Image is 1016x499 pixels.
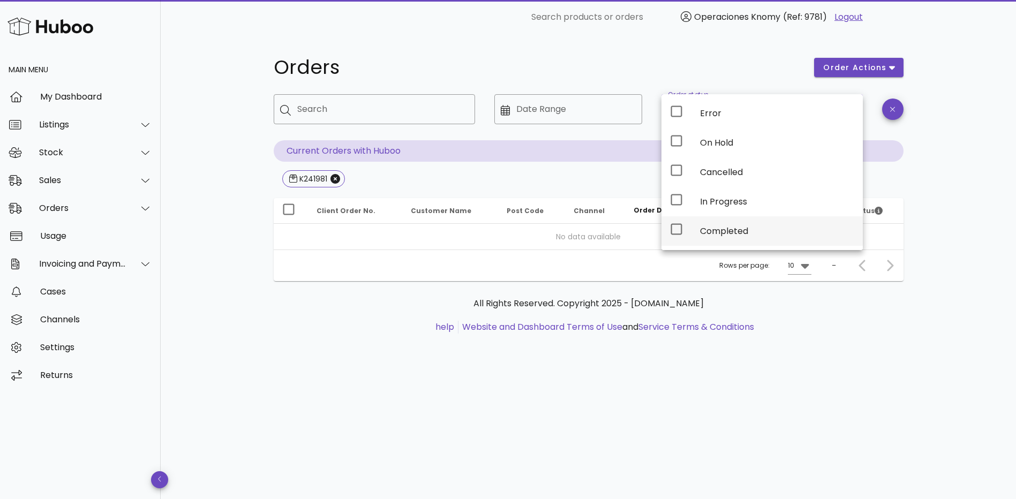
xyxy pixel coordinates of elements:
th: Client Order No. [308,198,402,224]
div: 10 [788,261,794,270]
div: Returns [40,370,152,380]
span: Status [851,206,883,215]
div: Completed [700,226,854,236]
span: order actions [823,62,887,73]
button: order actions [814,58,903,77]
div: Cases [40,286,152,297]
label: Order status [668,91,708,99]
div: My Dashboard [40,92,152,102]
div: K241981 [297,173,327,184]
p: Current Orders with Huboo [274,140,904,162]
th: Customer Name [402,198,499,224]
span: Client Order No. [317,206,375,215]
button: Close [330,174,340,184]
th: Channel [565,198,625,224]
a: Website and Dashboard Terms of Use [462,321,622,333]
div: On Hold [700,138,854,148]
div: 10Rows per page: [788,257,811,274]
div: Orders [39,203,126,213]
img: Huboo Logo [7,15,93,38]
span: Order Date [634,206,674,215]
div: In Progress [700,196,854,207]
span: (Ref: 9781) [783,11,827,23]
div: – [832,261,836,270]
td: No data available [274,224,904,249]
span: Post Code [507,206,544,215]
div: Stock [39,147,126,157]
div: Invoicing and Payments [39,259,126,269]
th: Order Date: Sorted descending. Activate to remove sorting. [625,198,709,224]
span: Channel [574,206,605,215]
a: Service Terms & Conditions [638,321,754,333]
div: Cancelled [700,167,854,177]
a: Logout [834,11,863,24]
div: Settings [40,342,152,352]
th: Post Code [498,198,565,224]
div: Sales [39,175,126,185]
div: Channels [40,314,152,324]
th: Status [842,198,903,224]
li: and [458,321,754,334]
span: Operaciones Knomy [694,11,780,23]
div: Error [700,108,854,118]
div: Listings [39,119,126,130]
div: Rows per page: [719,250,811,281]
a: help [435,321,454,333]
h1: Orders [274,58,802,77]
p: All Rights Reserved. Copyright 2025 - [DOMAIN_NAME] [282,297,895,310]
div: Usage [40,231,152,241]
span: Customer Name [411,206,471,215]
